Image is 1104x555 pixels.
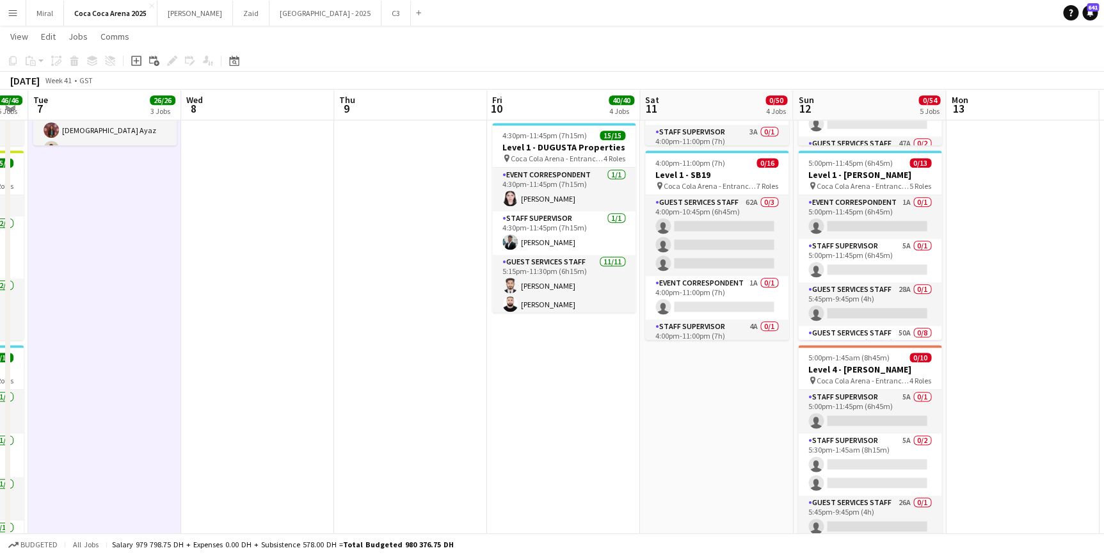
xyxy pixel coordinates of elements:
span: All jobs [70,540,101,549]
a: Comms [95,28,134,45]
span: Comms [100,31,129,42]
button: Zaid [233,1,269,26]
span: Jobs [68,31,88,42]
span: View [10,31,28,42]
button: C3 [381,1,411,26]
button: Coca Coca Arena 2025 [64,1,157,26]
a: View [5,28,33,45]
div: [DATE] [10,74,40,87]
a: Jobs [63,28,93,45]
button: Miral [26,1,64,26]
a: 641 [1082,5,1098,20]
span: Edit [41,31,56,42]
div: Salary 979 798.75 DH + Expenses 0.00 DH + Subsistence 578.00 DH = [112,540,454,549]
span: Week 41 [42,76,74,85]
span: 641 [1087,3,1099,12]
span: Total Budgeted 980 376.75 DH [343,540,454,549]
div: GST [79,76,93,85]
button: [PERSON_NAME] [157,1,233,26]
a: Edit [36,28,61,45]
span: Budgeted [20,540,58,549]
button: [GEOGRAPHIC_DATA] - 2025 [269,1,381,26]
button: Budgeted [6,538,60,552]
